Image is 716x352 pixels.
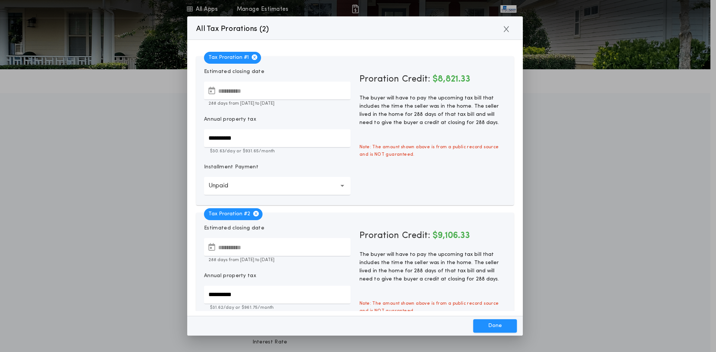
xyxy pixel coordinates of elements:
[196,23,269,35] p: All Tax Prorations ( )
[359,252,499,282] span: The buyer will have to pay the upcoming tax bill that includes the time the seller was in the hom...
[204,208,263,220] span: Tax Proration # 2
[204,100,351,107] p: 288 days from [DATE] to [DATE]
[433,231,470,240] span: $9,106.33
[402,231,430,240] span: Credit:
[204,177,351,195] button: Unpaid
[204,52,261,64] span: Tax Proration # 1
[355,295,511,319] span: Note: The amount shown above is from a public record source and is NOT guaranteed.
[204,116,256,123] p: Annual property tax
[204,164,258,171] p: Installment Payment
[402,75,430,84] span: Credit:
[433,75,470,84] span: $8,821.33
[204,286,351,304] input: Annual property tax
[204,225,351,232] p: Estimated closing date
[204,68,351,76] p: Estimated closing date
[204,304,351,311] p: $31.62 /day or $961.75 /month
[355,139,511,163] span: Note: The amount shown above is from a public record source and is NOT guaranteed.
[473,319,517,333] button: Done
[262,26,266,33] span: 2
[204,257,351,263] p: 288 days from [DATE] to [DATE]
[204,272,256,280] p: Annual property tax
[359,230,399,242] span: Proration
[204,148,351,155] p: $30.63 /day or $931.65 /month
[208,181,240,190] p: Unpaid
[359,95,499,126] span: The buyer will have to pay the upcoming tax bill that includes the time the seller was in the hom...
[359,73,399,85] span: Proration
[204,129,351,147] input: Annual property tax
